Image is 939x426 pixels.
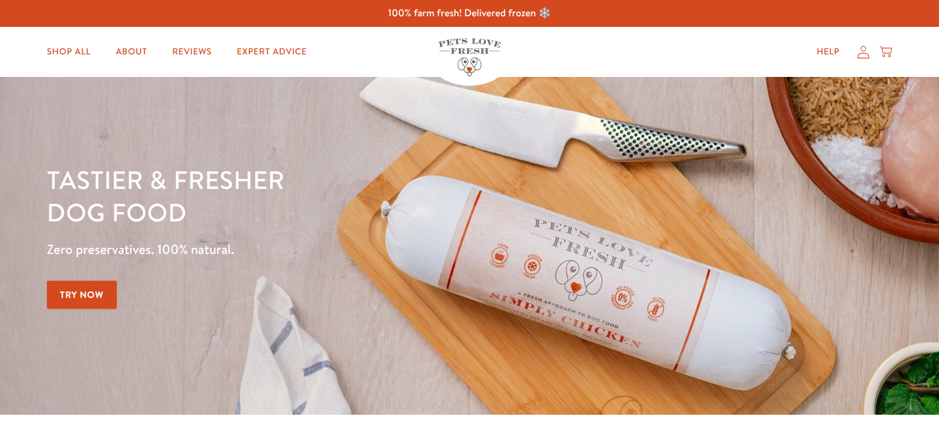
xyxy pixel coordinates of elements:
[162,39,221,64] a: Reviews
[106,39,157,64] a: About
[47,281,117,309] a: Try Now
[37,39,101,64] a: Shop All
[47,163,610,228] h1: Tastier & fresher dog food
[438,38,501,76] img: Pets Love Fresh
[227,39,317,64] a: Expert Advice
[806,39,850,64] a: Help
[47,238,610,261] p: Zero preservatives. 100% natural.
